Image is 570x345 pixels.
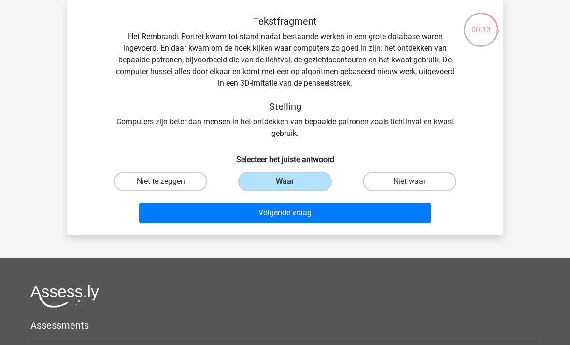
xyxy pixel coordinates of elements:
h5: Assessments [30,319,540,331]
div: Het Rembrandt Portret kwam tot stand nadat bestaande werken in een grote database waren ingevoerd... [83,15,487,139]
img: Assessly logo [30,285,99,308]
h5: Stelling [114,101,456,112]
h6: Selecteer het juiste antwoord [83,147,487,164]
h5: Tekstfragment [114,15,456,27]
div: 00:13 [463,12,499,36]
button: Volgende vraag [139,203,431,223]
label: Niet waar [363,172,456,191]
label: Niet te zeggen [114,172,207,191]
label: Waar [238,172,331,191]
